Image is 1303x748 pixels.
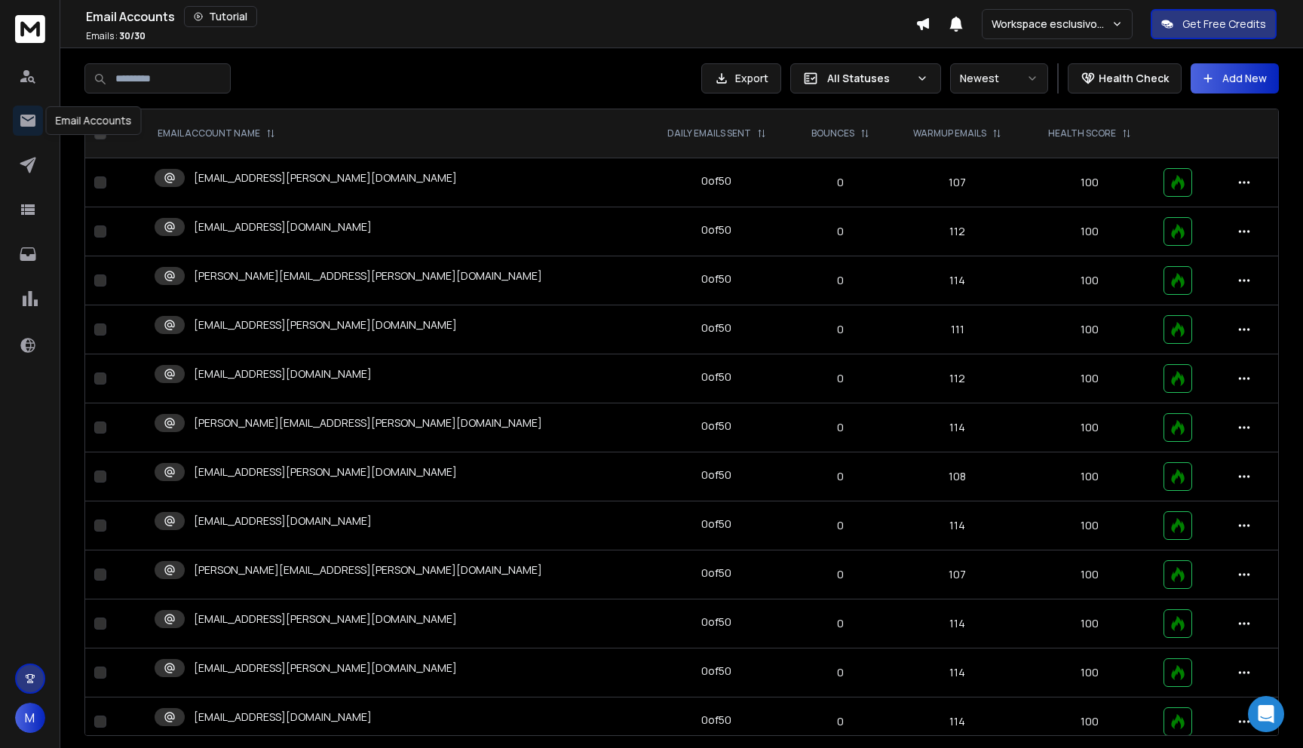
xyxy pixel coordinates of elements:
div: 0 of 50 [701,320,731,336]
p: [EMAIL_ADDRESS][DOMAIN_NAME] [194,513,372,529]
p: 0 [799,322,881,337]
span: 30 / 30 [119,29,146,42]
div: 0 of 50 [701,566,731,581]
p: 0 [799,714,881,729]
p: [EMAIL_ADDRESS][DOMAIN_NAME] [194,366,372,382]
p: Get Free Credits [1182,17,1266,32]
button: Get Free Credits [1151,9,1277,39]
p: [EMAIL_ADDRESS][DOMAIN_NAME] [194,219,372,235]
div: 0 of 50 [701,369,731,385]
div: 0 of 50 [701,664,731,679]
p: WARMUP EMAILS [913,127,986,139]
p: [EMAIL_ADDRESS][PERSON_NAME][DOMAIN_NAME] [194,170,457,185]
td: 114 [890,697,1026,746]
td: 114 [890,648,1026,697]
div: Email Accounts [86,6,915,27]
td: 114 [890,256,1026,305]
button: Tutorial [184,6,257,27]
td: 100 [1026,305,1154,354]
p: 0 [799,665,881,680]
p: [EMAIL_ADDRESS][PERSON_NAME][DOMAIN_NAME] [194,612,457,627]
td: 100 [1026,354,1154,403]
p: 0 [799,273,881,288]
td: 100 [1026,207,1154,256]
div: 0 of 50 [701,615,731,630]
td: 100 [1026,452,1154,501]
p: Health Check [1099,71,1169,86]
p: [EMAIL_ADDRESS][PERSON_NAME][DOMAIN_NAME] [194,317,457,333]
td: 100 [1026,501,1154,550]
div: EMAIL ACCOUNT NAME [158,127,275,139]
p: Workspace esclusivo upvizory [992,17,1111,32]
p: [PERSON_NAME][EMAIL_ADDRESS][PERSON_NAME][DOMAIN_NAME] [194,415,542,431]
td: 100 [1026,158,1154,207]
td: 107 [890,158,1026,207]
p: [EMAIL_ADDRESS][PERSON_NAME][DOMAIN_NAME] [194,464,457,480]
div: Open Intercom Messenger [1248,696,1284,732]
div: 0 of 50 [701,173,731,189]
td: 112 [890,354,1026,403]
p: [PERSON_NAME][EMAIL_ADDRESS][PERSON_NAME][DOMAIN_NAME] [194,563,542,578]
p: [EMAIL_ADDRESS][DOMAIN_NAME] [194,710,372,725]
td: 100 [1026,550,1154,599]
p: All Statuses [827,71,910,86]
div: 0 of 50 [701,271,731,287]
p: DAILY EMAILS SENT [667,127,751,139]
button: Newest [950,63,1048,93]
div: 0 of 50 [701,467,731,483]
td: 100 [1026,599,1154,648]
td: 114 [890,599,1026,648]
button: Health Check [1068,63,1182,93]
div: 0 of 50 [701,418,731,434]
p: 0 [799,567,881,582]
div: Email Accounts [46,106,142,135]
button: M [15,703,45,733]
p: 0 [799,518,881,533]
p: 0 [799,175,881,190]
td: 112 [890,207,1026,256]
td: 100 [1026,648,1154,697]
div: 0 of 50 [701,713,731,728]
p: 0 [799,469,881,484]
td: 100 [1026,403,1154,452]
p: HEALTH SCORE [1048,127,1116,139]
button: Export [701,63,781,93]
div: 0 of 50 [701,222,731,238]
button: Add New [1191,63,1279,93]
p: BOUNCES [811,127,854,139]
p: [EMAIL_ADDRESS][PERSON_NAME][DOMAIN_NAME] [194,661,457,676]
p: 0 [799,224,881,239]
td: 114 [890,403,1026,452]
td: 114 [890,501,1026,550]
td: 100 [1026,697,1154,746]
td: 100 [1026,256,1154,305]
td: 111 [890,305,1026,354]
p: 0 [799,420,881,435]
div: 0 of 50 [701,517,731,532]
p: 0 [799,616,881,631]
p: [PERSON_NAME][EMAIL_ADDRESS][PERSON_NAME][DOMAIN_NAME] [194,268,542,284]
p: Emails : [86,30,146,42]
p: 0 [799,371,881,386]
td: 108 [890,452,1026,501]
td: 107 [890,550,1026,599]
